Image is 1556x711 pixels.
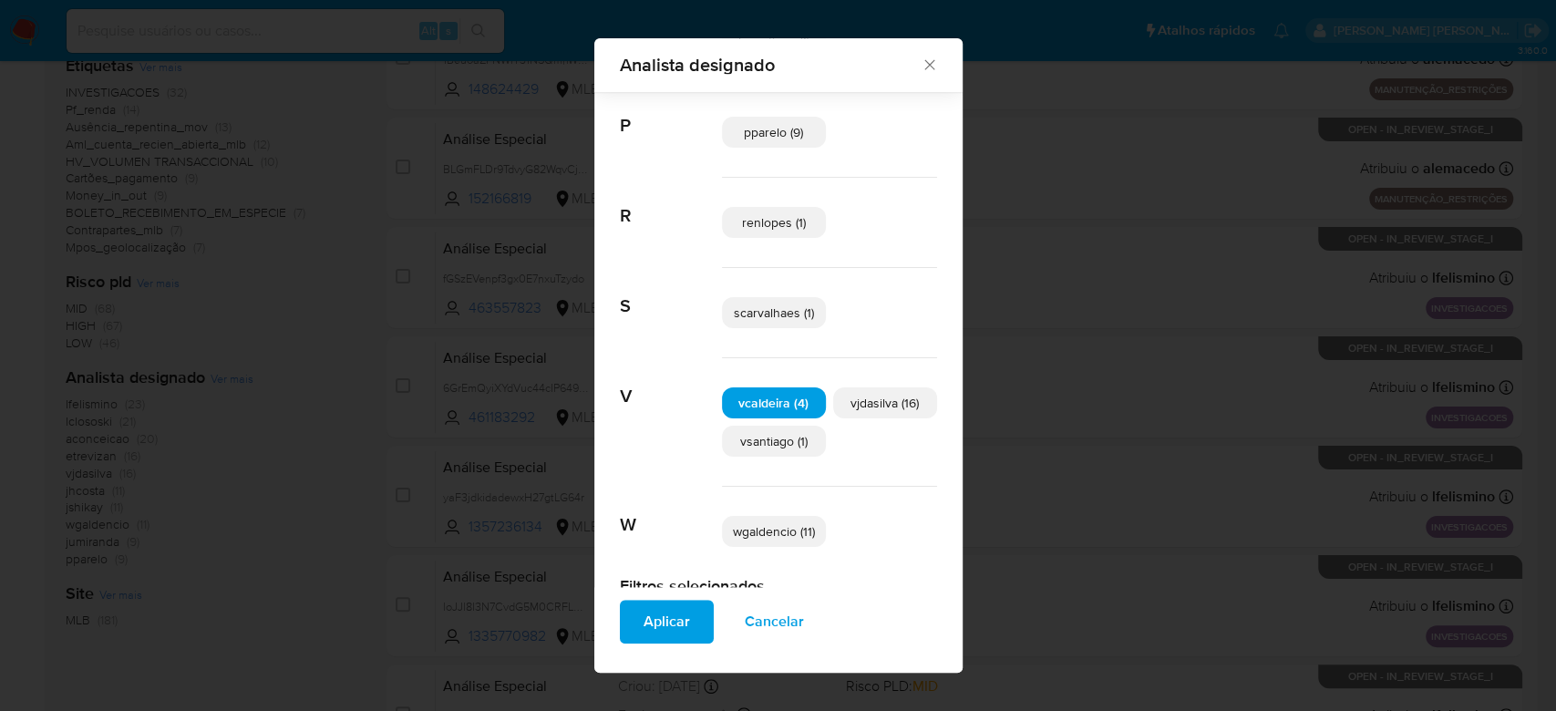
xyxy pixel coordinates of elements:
[740,432,808,450] span: vsantiago (1)
[620,88,722,137] span: P
[620,576,937,596] h2: Filtros selecionados
[850,394,919,412] span: vjdasilva (16)
[620,358,722,407] span: V
[620,487,722,536] span: W
[620,56,922,74] span: Analista designado
[721,600,828,644] button: Cancelar
[745,602,804,642] span: Cancelar
[620,600,714,644] button: Aplicar
[722,207,826,238] div: renlopes (1)
[738,394,809,412] span: vcaldeira (4)
[744,123,803,141] span: pparelo (9)
[921,56,937,72] button: Fechar
[620,268,722,317] span: S
[833,387,937,418] div: vjdasilva (16)
[722,297,826,328] div: scarvalhaes (1)
[742,213,806,232] span: renlopes (1)
[644,602,690,642] span: Aplicar
[722,117,826,148] div: pparelo (9)
[734,304,814,322] span: scarvalhaes (1)
[722,387,826,418] div: vcaldeira (4)
[733,522,815,541] span: wgaldencio (11)
[620,178,722,227] span: R
[722,516,826,547] div: wgaldencio (11)
[722,426,826,457] div: vsantiago (1)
